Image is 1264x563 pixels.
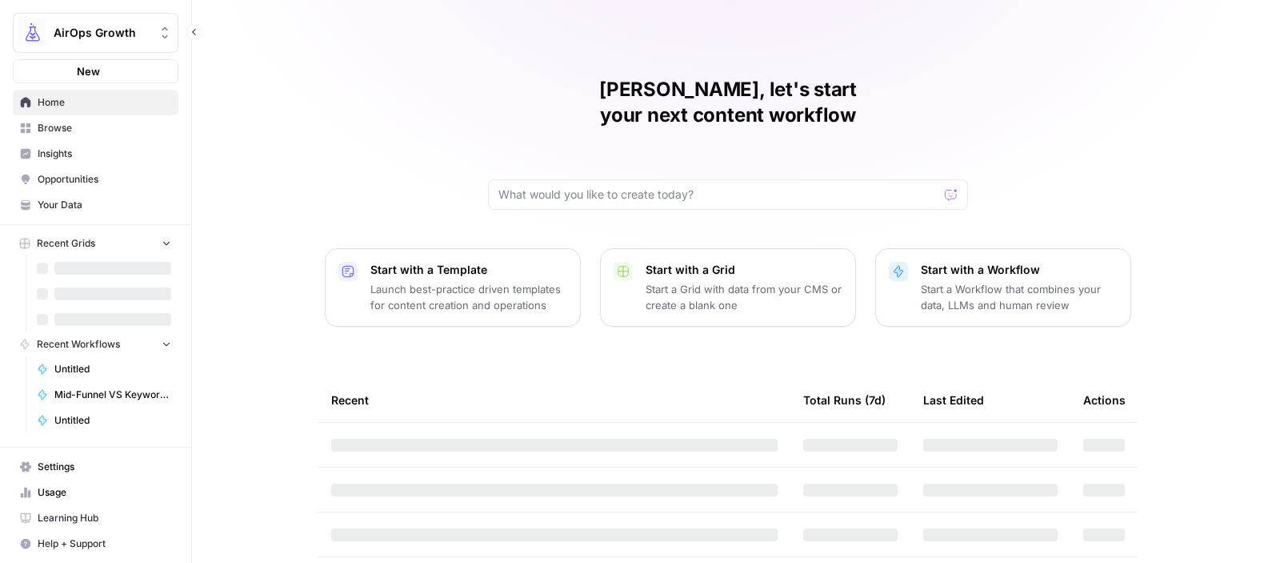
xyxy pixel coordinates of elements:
span: AirOps Growth [54,25,150,41]
button: Workspace: AirOps Growth [13,13,178,53]
a: Untitled [30,408,178,433]
button: Recent Workflows [13,332,178,356]
button: New [13,59,178,83]
p: Start a Grid with data from your CMS or create a blank one [646,281,842,313]
span: Recent Workflows [37,337,120,352]
span: Your Data [38,198,171,212]
span: Untitled [54,362,171,376]
button: Help + Support [13,531,178,557]
button: Start with a TemplateLaunch best-practice driven templates for content creation and operations [325,248,581,327]
span: Opportunities [38,172,171,187]
span: Usage [38,485,171,500]
span: Settings [38,460,171,474]
a: Learning Hub [13,505,178,531]
span: Home [38,95,171,110]
button: Start with a GridStart a Grid with data from your CMS or create a blank one [600,248,856,327]
p: Start with a Template [370,262,567,278]
button: Recent Grids [13,231,178,255]
a: Insights [13,141,178,167]
a: Home [13,90,178,115]
span: Insights [38,147,171,161]
span: Learning Hub [38,511,171,525]
span: Untitled [54,413,171,428]
img: AirOps Growth Logo [18,18,47,47]
div: Actions [1083,378,1126,422]
div: Recent [331,378,778,422]
div: Total Runs (7d) [803,378,886,422]
div: Last Edited [923,378,984,422]
a: Your Data [13,192,178,218]
span: New [77,63,100,79]
button: Start with a WorkflowStart a Workflow that combines your data, LLMs and human review [875,248,1131,327]
a: Opportunities [13,167,178,192]
span: Mid-Funnel VS Keyword Research [54,388,171,402]
a: Browse [13,115,178,141]
a: Untitled [30,356,178,382]
p: Start with a Workflow [921,262,1118,278]
span: Browse [38,121,171,135]
p: Start a Workflow that combines your data, LLMs and human review [921,281,1118,313]
p: Start with a Grid [646,262,842,278]
a: Usage [13,480,178,505]
span: Help + Support [38,537,171,551]
input: What would you like to create today? [498,187,938,203]
span: Recent Grids [37,236,95,251]
a: Settings [13,454,178,480]
a: Mid-Funnel VS Keyword Research [30,382,178,408]
h1: [PERSON_NAME], let's start your next content workflow [488,77,968,128]
p: Launch best-practice driven templates for content creation and operations [370,281,567,313]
